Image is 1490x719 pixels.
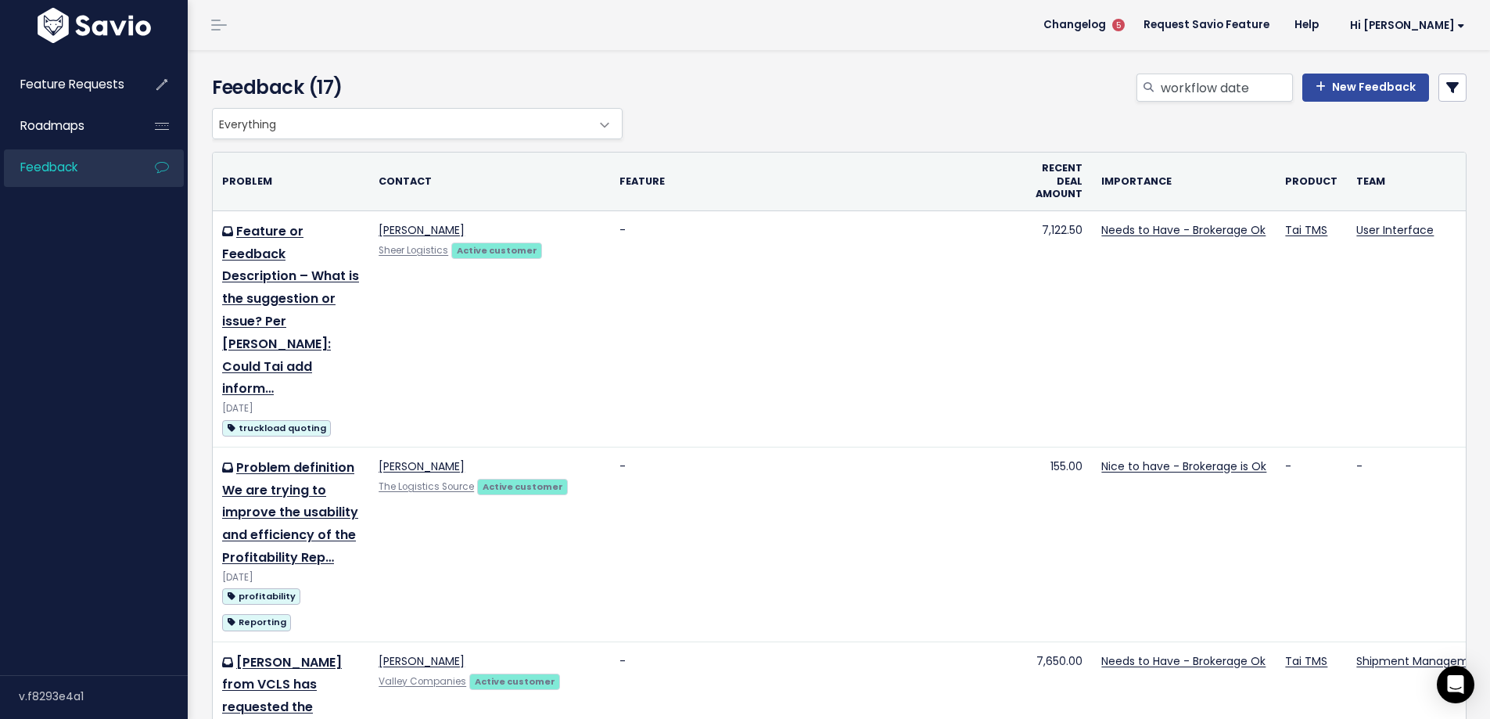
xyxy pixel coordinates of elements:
[610,210,1025,447] td: -
[1437,666,1474,703] div: Open Intercom Messenger
[457,244,537,257] strong: Active customer
[1025,447,1092,642] td: 155.00
[222,612,291,631] a: Reporting
[379,675,466,688] a: Valley Companies
[222,418,331,437] a: truckload quoting
[222,458,358,566] a: Problem definition We are trying to improve the usability and efficiency of the Profitability Rep…
[222,401,360,417] div: [DATE]
[610,447,1025,642] td: -
[1285,222,1327,238] a: Tai TMS
[213,109,591,138] span: Everything
[1112,19,1125,31] span: 5
[222,588,300,605] span: profitability
[222,570,360,586] div: [DATE]
[469,673,560,688] a: Active customer
[1101,653,1266,669] a: Needs to Have - Brokerage Ok
[1025,210,1092,447] td: 7,122.50
[379,653,465,669] a: [PERSON_NAME]
[1276,447,1347,642] td: -
[1285,653,1327,669] a: Tai TMS
[1043,20,1106,31] span: Changelog
[20,159,77,175] span: Feedback
[1159,74,1293,102] input: Search feedback...
[1331,13,1477,38] a: Hi [PERSON_NAME]
[1356,222,1434,238] a: User Interface
[379,480,474,493] a: The Logistics Source
[4,108,130,144] a: Roadmaps
[379,458,465,474] a: [PERSON_NAME]
[610,153,1025,210] th: Feature
[379,244,448,257] a: Sheer Logistics
[4,67,130,102] a: Feature Requests
[379,222,465,238] a: [PERSON_NAME]
[369,153,610,210] th: Contact
[4,149,130,185] a: Feedback
[222,420,331,437] span: truckload quoting
[1101,458,1266,474] a: Nice to have - Brokerage is Ok
[1092,153,1276,210] th: Importance
[475,675,555,688] strong: Active customer
[212,74,615,102] h4: Feedback (17)
[451,242,542,257] a: Active customer
[1282,13,1331,37] a: Help
[1356,653,1488,669] a: Shipment Management
[1131,13,1282,37] a: Request Savio Feature
[1302,74,1429,102] a: New Feedback
[1101,222,1266,238] a: Needs to Have - Brokerage Ok
[213,153,369,210] th: Problem
[1350,20,1465,31] span: Hi [PERSON_NAME]
[222,222,359,398] a: Feature or Feedback Description – What is the suggestion or issue? Per [PERSON_NAME]: Could Tai a...
[1025,153,1092,210] th: Recent deal amount
[477,478,568,494] a: Active customer
[1276,153,1347,210] th: Product
[20,76,124,92] span: Feature Requests
[212,108,623,139] span: Everything
[222,614,291,631] span: Reporting
[34,8,155,43] img: logo-white.9d6f32f41409.svg
[222,586,300,606] a: profitability
[19,676,188,717] div: v.f8293e4a1
[20,117,84,134] span: Roadmaps
[483,480,563,493] strong: Active customer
